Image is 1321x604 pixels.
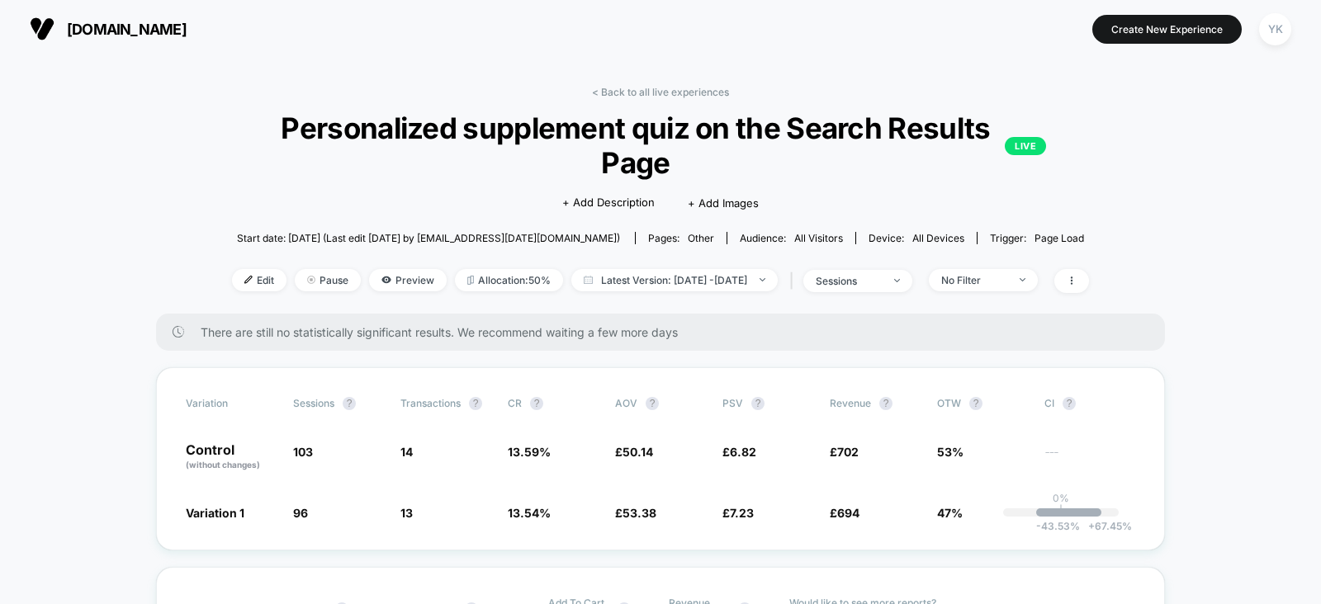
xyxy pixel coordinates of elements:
span: Revenue [830,397,871,409]
span: 53.38 [623,506,656,520]
button: Create New Experience [1092,15,1242,44]
span: Edit [232,269,286,291]
img: calendar [584,276,593,284]
span: Device: [855,232,977,244]
button: YK [1254,12,1296,46]
img: end [894,279,900,282]
button: ? [343,397,356,410]
span: Preview [369,269,447,291]
span: £ [615,506,656,520]
span: + Add Images [688,196,759,210]
div: No Filter [941,274,1007,286]
span: All Visitors [794,232,843,244]
span: 14 [400,445,413,459]
span: Page Load [1035,232,1084,244]
p: 0% [1053,492,1069,504]
button: ? [469,397,482,410]
span: Variation [186,397,277,410]
span: Allocation: 50% [455,269,563,291]
span: AOV [615,397,637,409]
span: -43.53 % [1036,520,1080,532]
span: Personalized supplement quiz on the Search Results Page [275,111,1046,180]
img: Visually logo [30,17,54,41]
span: 67.45 % [1080,520,1132,532]
div: Trigger: [990,232,1084,244]
span: £ [830,445,859,459]
span: --- [1044,447,1135,471]
span: OTW [937,397,1028,410]
span: all devices [912,232,964,244]
span: 13.59 % [508,445,551,459]
img: end [760,278,765,281]
span: 96 [293,506,308,520]
span: (without changes) [186,460,260,470]
button: ? [879,397,893,410]
p: Control [186,443,277,471]
span: £ [615,445,653,459]
p: | [1059,504,1063,517]
span: 50.14 [623,445,653,459]
span: Sessions [293,397,334,409]
button: ? [530,397,543,410]
span: Transactions [400,397,461,409]
button: ? [969,397,982,410]
a: < Back to all live experiences [592,86,729,98]
span: CR [508,397,522,409]
span: PSV [722,397,743,409]
span: 694 [837,506,859,520]
span: 6.82 [730,445,756,459]
img: rebalance [467,276,474,285]
p: LIVE [1005,137,1046,155]
span: other [688,232,714,244]
span: [DOMAIN_NAME] [67,21,187,38]
span: 53% [937,445,964,459]
span: + [1088,520,1095,532]
span: + Add Description [562,195,655,211]
div: Audience: [740,232,843,244]
img: edit [244,276,253,284]
button: ? [646,397,659,410]
span: 7.23 [730,506,754,520]
img: end [1020,278,1025,281]
span: 47% [937,506,963,520]
div: Pages: [648,232,714,244]
div: sessions [816,275,882,287]
span: £ [830,506,859,520]
span: Start date: [DATE] (Last edit [DATE] by [EMAIL_ADDRESS][DATE][DOMAIN_NAME]) [237,232,620,244]
span: 702 [837,445,859,459]
span: CI [1044,397,1135,410]
span: Pause [295,269,361,291]
button: ? [1063,397,1076,410]
span: 13.54 % [508,506,551,520]
span: 103 [293,445,313,459]
span: £ [722,506,754,520]
span: | [786,269,803,293]
button: [DOMAIN_NAME] [25,16,192,42]
span: There are still no statistically significant results. We recommend waiting a few more days [201,325,1132,339]
span: 13 [400,506,413,520]
button: ? [751,397,765,410]
span: Variation 1 [186,506,244,520]
div: YK [1259,13,1291,45]
img: end [307,276,315,284]
span: Latest Version: [DATE] - [DATE] [571,269,778,291]
span: £ [722,445,756,459]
